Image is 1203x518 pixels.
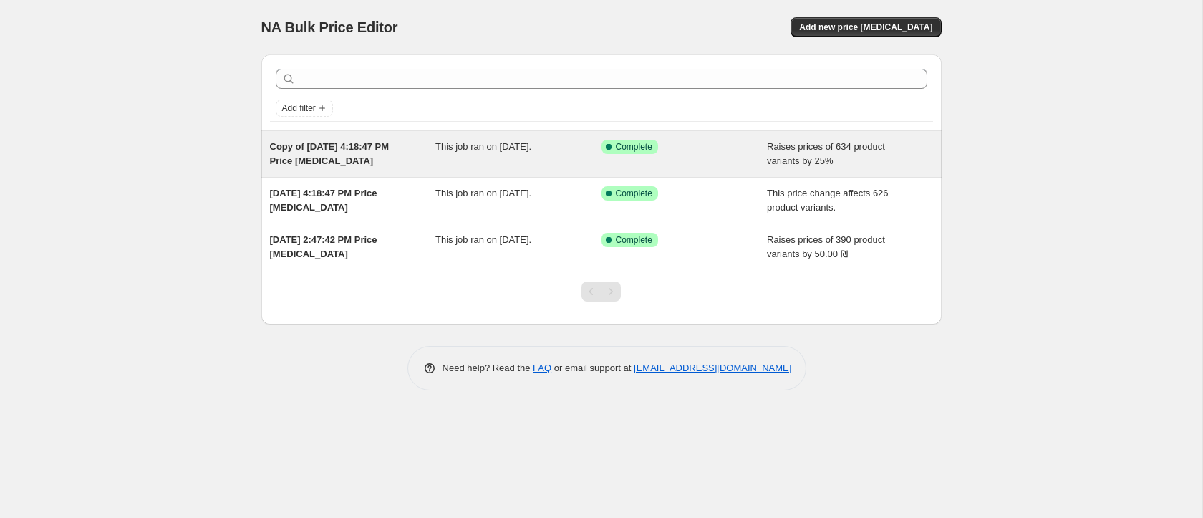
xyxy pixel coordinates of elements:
span: This job ran on [DATE]. [435,141,531,152]
span: This price change affects 626 product variants. [767,188,889,213]
span: Raises prices of 390 product variants by 50.00 ₪ [767,234,885,259]
span: Complete [616,188,652,199]
span: Add new price [MEDICAL_DATA] [799,21,932,33]
span: Need help? Read the [443,363,533,373]
span: [DATE] 4:18:47 PM Price [MEDICAL_DATA] [270,188,377,213]
span: Complete [616,141,652,153]
a: [EMAIL_ADDRESS][DOMAIN_NAME] [634,363,791,373]
button: Add filter [276,100,333,117]
span: Add filter [282,102,316,114]
span: Raises prices of 634 product variants by 25% [767,141,885,166]
a: FAQ [533,363,551,373]
span: Complete [616,234,652,246]
span: [DATE] 2:47:42 PM Price [MEDICAL_DATA] [270,234,377,259]
span: NA Bulk Price Editor [261,19,398,35]
span: Copy of [DATE] 4:18:47 PM Price [MEDICAL_DATA] [270,141,390,166]
span: This job ran on [DATE]. [435,234,531,245]
button: Add new price [MEDICAL_DATA] [791,17,941,37]
span: This job ran on [DATE]. [435,188,531,198]
span: or email support at [551,363,634,373]
nav: Pagination [581,282,621,302]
